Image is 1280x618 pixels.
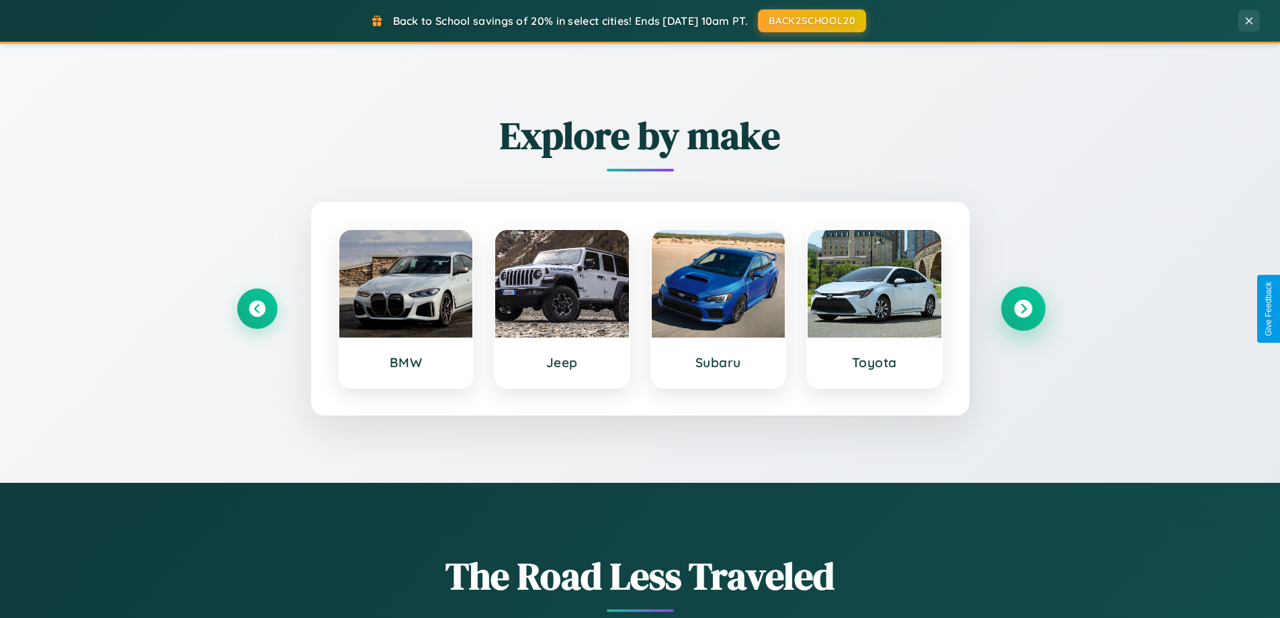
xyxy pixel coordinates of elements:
[237,550,1043,602] h1: The Road Less Traveled
[393,14,748,28] span: Back to School savings of 20% in select cities! Ends [DATE] 10am PT.
[353,354,460,371] h3: BMW
[665,354,772,371] h3: Subaru
[821,354,928,371] h3: Toyota
[1264,282,1273,336] div: Give Feedback
[758,9,866,32] button: BACK2SCHOOL20
[509,354,615,371] h3: Jeep
[237,110,1043,161] h2: Explore by make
